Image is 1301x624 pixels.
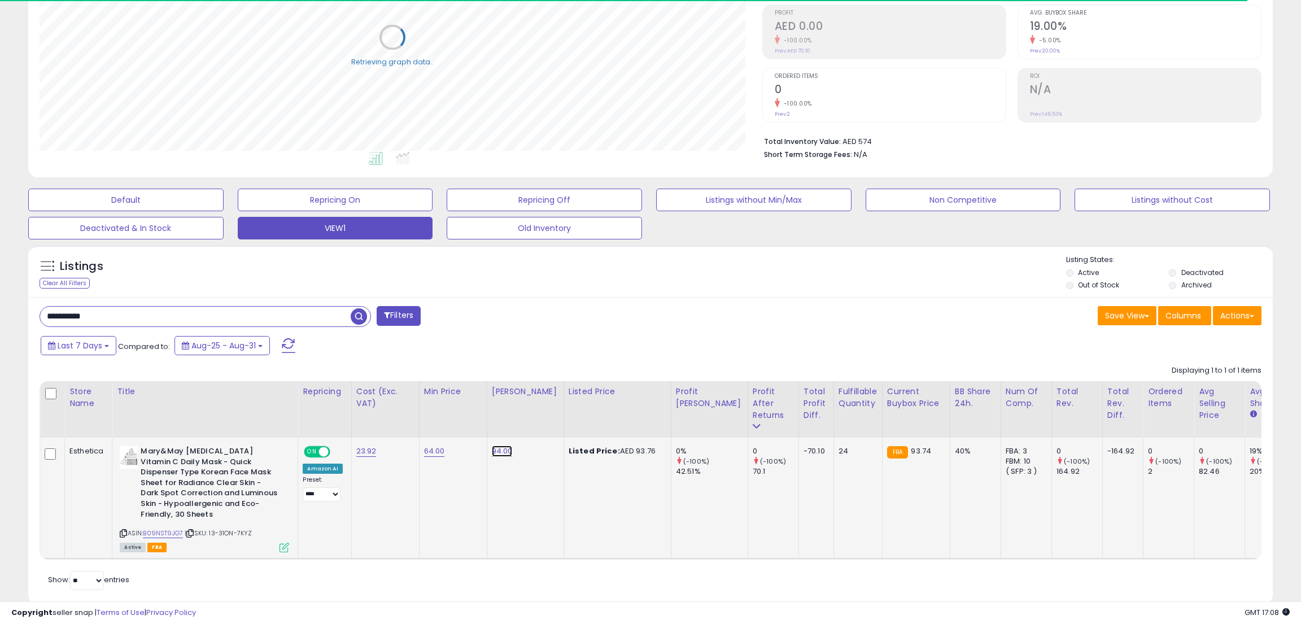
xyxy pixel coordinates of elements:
[11,607,53,618] strong: Copyright
[1030,83,1261,98] h2: N/A
[764,137,841,146] b: Total Inventory Value:
[118,341,170,352] span: Compared to:
[775,73,1006,80] span: Ordered Items
[447,189,642,211] button: Repricing Off
[866,189,1061,211] button: Non Competitive
[780,99,812,108] small: -100.00%
[1155,457,1181,466] small: (-100%)
[569,446,620,456] b: Listed Price:
[764,134,1253,147] li: AED 574
[764,150,852,159] b: Short Term Storage Fees:
[69,446,103,456] div: Esthetica
[1006,456,1043,466] div: FBM: 10
[1181,268,1224,277] label: Deactivated
[1056,466,1102,477] div: 164.92
[120,543,146,552] span: All listings currently available for purchase on Amazon
[1213,306,1261,325] button: Actions
[804,446,825,456] div: -70.10
[955,446,992,456] div: 40%
[329,447,347,457] span: OFF
[1250,409,1256,420] small: Avg BB Share.
[656,189,852,211] button: Listings without Min/Max
[1075,189,1270,211] button: Listings without Cost
[174,336,270,355] button: Aug-25 - Aug-31
[1030,47,1060,54] small: Prev: 20.00%
[1078,280,1119,290] label: Out of Stock
[377,306,421,326] button: Filters
[351,56,434,67] div: Retrieving graph data..
[1098,306,1156,325] button: Save View
[11,608,196,618] div: seller snap | |
[305,447,320,457] span: ON
[146,607,196,618] a: Privacy Policy
[887,446,908,459] small: FBA
[1006,466,1043,477] div: ( SFP: 3 )
[775,10,1006,16] span: Profit
[804,386,829,421] div: Total Profit Diff.
[48,574,129,585] span: Show: entries
[854,149,867,160] span: N/A
[147,543,167,552] span: FBA
[683,457,709,466] small: (-100%)
[839,386,877,409] div: Fulfillable Quantity
[424,386,482,398] div: Min Price
[185,529,252,538] span: | SKU: 13-31ON-7KYZ
[1056,386,1098,409] div: Total Rev.
[40,278,90,289] div: Clear All Filters
[1107,446,1134,456] div: -164.92
[303,386,346,398] div: Repricing
[1030,73,1261,80] span: ROI
[117,386,293,398] div: Title
[753,466,798,477] div: 70.1
[775,47,810,54] small: Prev: AED 70.10
[775,83,1006,98] h2: 0
[1064,457,1090,466] small: (-100%)
[1250,446,1295,456] div: 19%
[143,529,183,538] a: B09NST9JG7
[780,36,812,45] small: -100.00%
[753,446,798,456] div: 0
[303,476,342,501] div: Preset:
[1006,386,1047,409] div: Num of Comp.
[753,386,794,421] div: Profit After Returns
[1199,466,1245,477] div: 82.46
[447,217,642,239] button: Old Inventory
[492,446,513,457] a: 94.00
[1148,446,1194,456] div: 0
[60,259,103,274] h5: Listings
[1078,268,1099,277] label: Active
[1181,280,1212,290] label: Archived
[41,336,116,355] button: Last 7 Days
[676,446,748,456] div: 0%
[1030,10,1261,16] span: Avg. Buybox Share
[569,386,666,398] div: Listed Price
[424,446,445,457] a: 64.00
[1250,466,1295,477] div: 20%
[676,386,743,409] div: Profit [PERSON_NAME]
[1199,386,1240,421] div: Avg Selling Price
[356,386,414,409] div: Cost (Exc. VAT)
[69,386,107,409] div: Store Name
[1172,365,1261,376] div: Displaying 1 to 1 of 1 items
[120,446,138,469] img: 31oS0orhMSL._SL40_.jpg
[760,457,786,466] small: (-100%)
[1206,457,1232,466] small: (-100%)
[1158,306,1211,325] button: Columns
[28,189,224,211] button: Default
[356,446,377,457] a: 23.92
[887,386,945,409] div: Current Buybox Price
[58,340,102,351] span: Last 7 Days
[492,386,559,398] div: [PERSON_NAME]
[1066,255,1273,265] p: Listing States:
[955,386,996,409] div: BB Share 24h.
[1035,36,1061,45] small: -5.00%
[1030,20,1261,35] h2: 19.00%
[191,340,256,351] span: Aug-25 - Aug-31
[1165,310,1201,321] span: Columns
[1199,446,1245,456] div: 0
[1056,446,1102,456] div: 0
[1030,111,1062,117] small: Prev: 146.53%
[1148,386,1189,409] div: Ordered Items
[1250,386,1291,409] div: Avg BB Share
[141,446,278,522] b: Mary&May [MEDICAL_DATA] Vitamin C Daily Mask - Quick Dispenser Type Korean Face Mask Sheet for Ra...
